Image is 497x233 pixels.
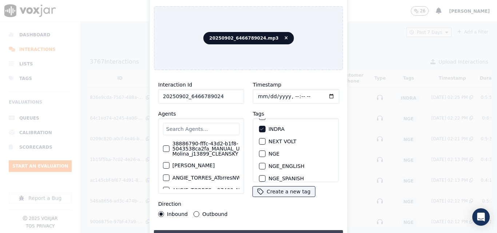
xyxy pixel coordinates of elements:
div: Open Intercom Messenger [472,208,490,226]
label: NGE_ENGLISH [269,164,305,169]
label: Direction [158,201,181,207]
label: 38886790-fffc-43d2-b1f8-5043538ca2fa_MANUAL_UPLOAD_Juliana Molina_j13899_CLEANSKY [172,141,277,156]
span: 20250902_6466789024.mp3 [203,32,294,44]
label: [PERSON_NAME] [172,163,215,168]
label: Timestamp [253,82,281,88]
label: NGE_SPANISH [269,176,304,181]
button: Create a new tag [253,186,315,197]
label: Outbound [202,212,227,217]
label: NEXT VOLT [269,139,296,144]
label: ANGIE_TORRES_ATorresNWFG_SPARK [172,175,267,180]
input: Search Agents... [163,123,239,135]
input: reference id, file name, etc [158,89,244,104]
label: Inbound [167,212,188,217]
label: Interaction Id [158,82,192,88]
label: Tags [253,111,264,117]
label: ANGIE_TORRES_a27409_NEXT_VOLT [172,188,265,193]
label: Agents [158,111,176,117]
label: INDRA [269,126,285,132]
label: ELECTRA SPARK [269,114,309,119]
label: NGE [269,151,279,156]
